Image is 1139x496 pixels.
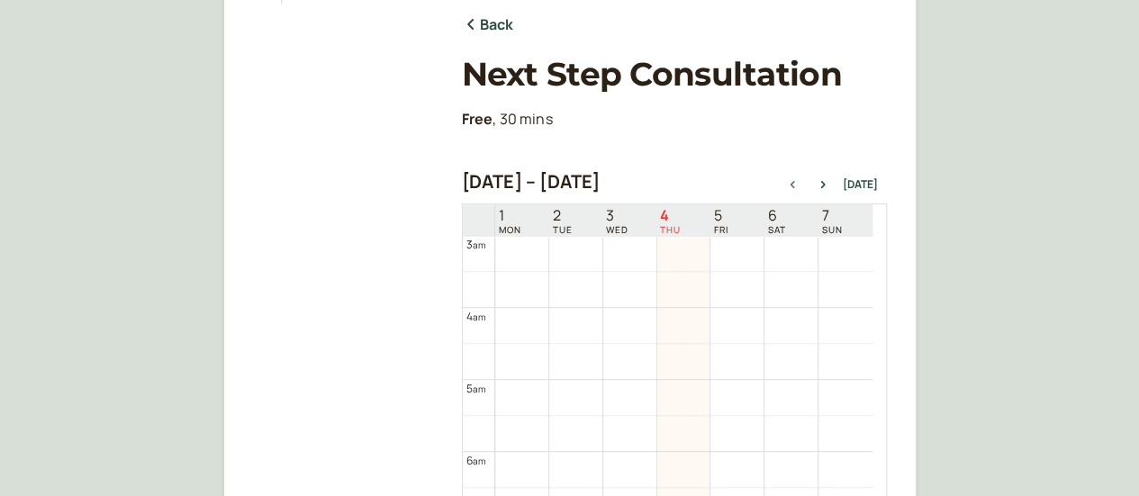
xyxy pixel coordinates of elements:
[768,224,786,235] span: SAT
[552,224,572,235] span: TUE
[499,224,521,235] span: MON
[710,205,732,237] a: September 5, 2025
[768,207,786,224] span: 6
[602,205,632,237] a: September 3, 2025
[462,109,493,129] b: Free
[714,207,728,224] span: 5
[466,380,486,397] div: 5
[499,207,521,224] span: 1
[822,207,843,224] span: 7
[473,455,485,467] span: am
[473,311,485,323] span: am
[606,207,628,224] span: 3
[660,207,681,224] span: 4
[714,224,728,235] span: FRI
[552,207,572,224] span: 2
[548,205,575,237] a: September 2, 2025
[466,308,486,325] div: 4
[660,224,681,235] span: THU
[818,205,846,237] a: September 7, 2025
[466,452,486,469] div: 6
[764,205,790,237] a: September 6, 2025
[656,205,684,237] a: September 4, 2025
[843,178,878,191] button: [DATE]
[473,383,485,395] span: am
[466,236,486,253] div: 3
[822,224,843,235] span: SUN
[462,108,887,131] p: , 30 mins
[473,239,485,251] span: am
[606,224,628,235] span: WED
[495,205,525,237] a: September 1, 2025
[462,55,887,94] h1: Next Step Consultation
[462,14,514,37] a: Back
[462,171,601,193] h2: [DATE] – [DATE]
